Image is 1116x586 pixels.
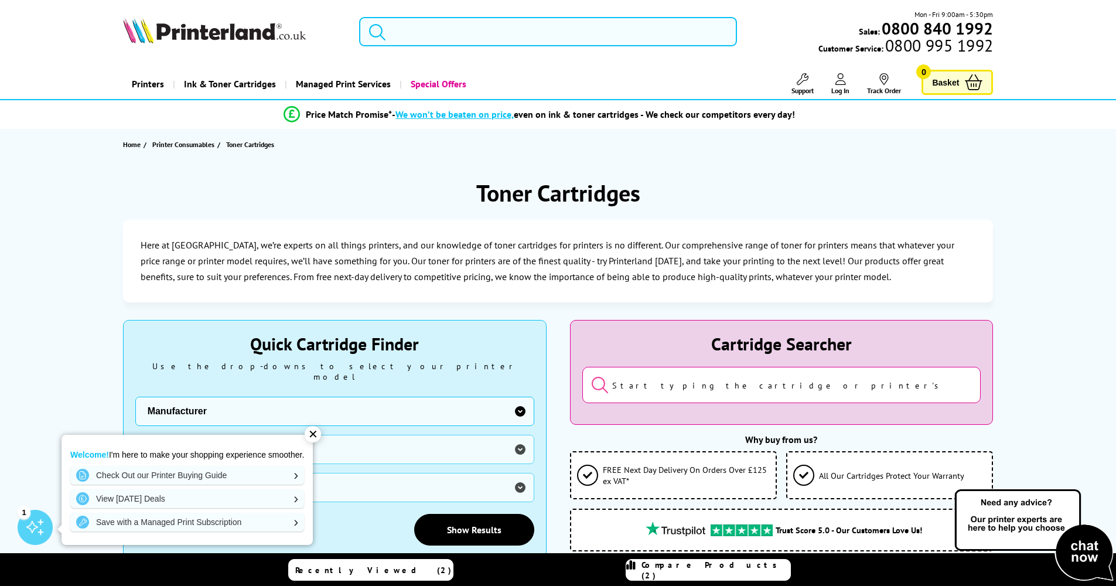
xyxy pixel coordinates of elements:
span: Sales: [859,26,880,37]
h1: Toner Cartridges [476,178,640,208]
a: Support [791,73,814,95]
div: Cartridge Searcher [582,332,981,355]
span: Ink & Toner Cartridges [184,69,276,99]
a: Printers [123,69,173,99]
a: Printer Consumables [152,138,217,151]
span: Recently Viewed (2) [295,565,452,575]
span: Price Match Promise* [306,108,392,120]
div: Why buy from us? [570,434,994,445]
a: Managed Print Services [285,69,400,99]
span: Printer Consumables [152,138,214,151]
a: Log In [831,73,849,95]
div: 1 [18,506,30,519]
a: Save with a Managed Print Subscription [70,513,304,532]
strong: Welcome! [70,450,109,459]
a: Check Out our Printer Buying Guide [70,466,304,485]
span: Compare Products (2) [641,560,790,581]
img: trustpilot rating [640,522,711,536]
span: 0 [916,64,931,79]
a: Recently Viewed (2) [288,559,453,581]
b: 0800 840 1992 [882,18,993,39]
li: modal_Promise [95,104,984,125]
span: All Our Cartridges Protect Your Warranty [819,470,964,481]
img: Printerland Logo [123,18,306,43]
span: Log In [831,86,849,95]
div: Quick Cartridge Finder [135,332,534,355]
a: Track Order [867,73,901,95]
img: trustpilot rating [711,524,773,536]
span: Support [791,86,814,95]
p: Here at [GEOGRAPHIC_DATA], we’re experts on all things printers, and our knowledge of toner cartr... [141,237,976,285]
span: Toner Cartridges [226,140,274,149]
div: Use the drop-downs to select your printer model [135,361,534,382]
span: FREE Next Day Delivery On Orders Over £125 ex VAT* [603,464,770,486]
span: 0800 995 1992 [883,40,993,51]
span: We won’t be beaten on price, [395,108,514,120]
div: - even on ink & toner cartridges - We check our competitors every day! [392,108,795,120]
a: Basket 0 [922,70,993,95]
a: Special Offers [400,69,475,99]
p: I'm here to make your shopping experience smoother. [70,449,304,460]
a: Ink & Toner Cartridges [173,69,285,99]
span: Trust Score 5.0 - Our Customers Love Us! [776,524,922,536]
span: Mon - Fri 9:00am - 5:30pm [914,9,993,20]
input: Start typing the cartridge or printer's name... [582,367,981,403]
span: Basket [932,74,959,90]
a: Home [123,138,144,151]
a: View [DATE] Deals [70,489,304,508]
a: Compare Products (2) [626,559,791,581]
img: Open Live Chat window [952,488,1116,584]
span: Customer Service: [818,40,993,54]
a: 0800 840 1992 [880,23,993,34]
a: Show Results [414,514,534,546]
div: ✕ [305,426,321,442]
a: Printerland Logo [123,18,345,46]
